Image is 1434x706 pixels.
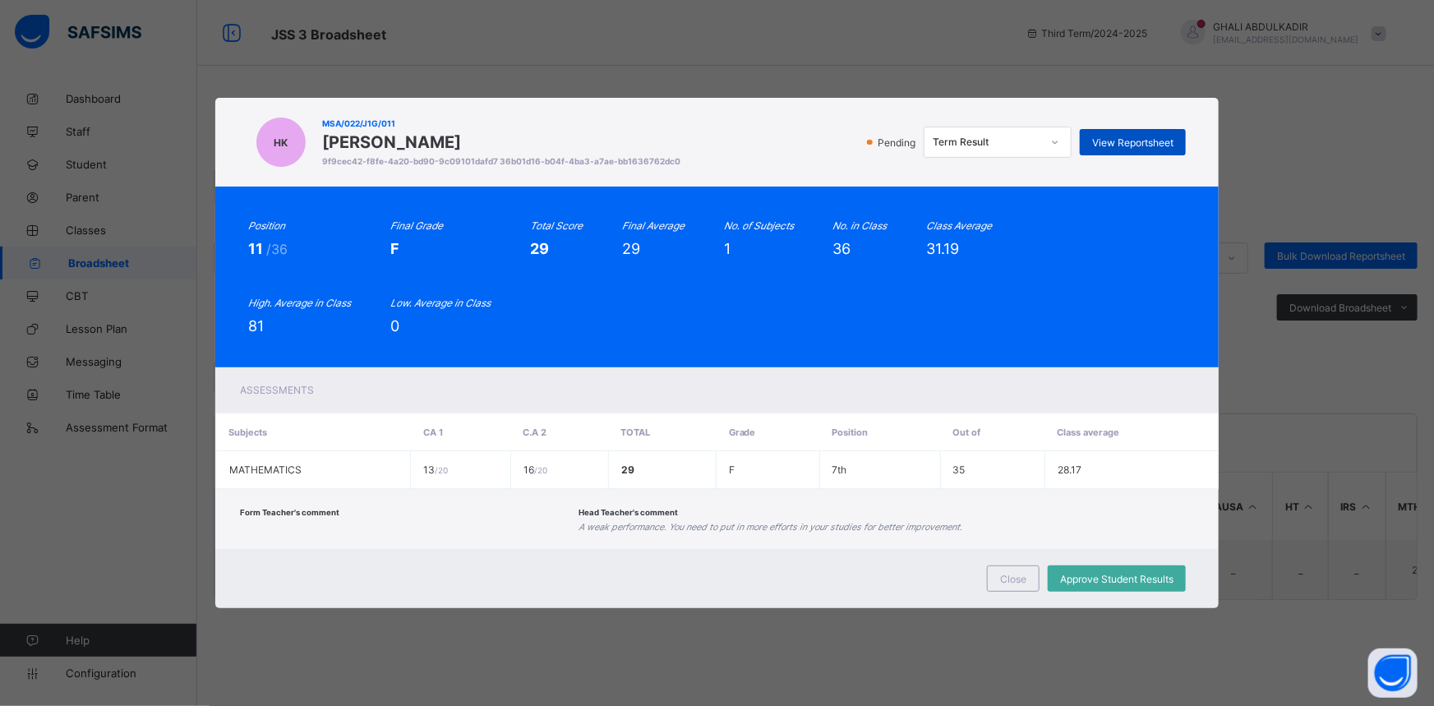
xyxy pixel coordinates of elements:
[833,240,851,257] span: 36
[724,240,731,257] span: 1
[390,297,491,309] i: Low. Average in Class
[390,219,443,232] i: Final Grade
[530,219,583,232] i: Total Score
[229,464,302,476] span: MATHEMATICS
[266,241,288,257] span: /36
[579,508,679,517] span: Head Teacher's comment
[240,508,339,517] span: Form Teacher's comment
[1092,136,1173,149] span: View Reportsheet
[248,240,266,257] span: 11
[534,465,547,475] span: / 20
[953,464,966,476] span: 35
[1000,573,1026,585] span: Close
[1060,573,1173,585] span: Approve Student Results
[423,427,443,438] span: CA 1
[435,465,448,475] span: / 20
[523,427,546,438] span: C.A 2
[322,118,680,128] span: MSA/022/J1G/011
[622,240,640,257] span: 29
[832,427,868,438] span: Position
[832,464,847,476] span: 7th
[274,136,288,149] span: HK
[322,156,680,166] span: 9f9cec42-f8fe-4a20-bd90-9c09101dafd7 36b01d16-b04f-4ba3-a7ae-bb1636762dc0
[1368,648,1418,698] button: Open asap
[729,464,735,476] span: F
[876,136,920,149] span: Pending
[523,464,547,476] span: 16
[927,240,960,257] span: 31.19
[240,384,314,396] span: Assessments
[228,427,267,438] span: Subjects
[390,240,399,257] span: F
[933,136,1041,149] div: Term Result
[833,219,888,232] i: No. in Class
[390,317,399,335] span: 0
[621,464,634,476] span: 29
[622,219,685,232] i: Final Average
[1057,427,1119,438] span: Class average
[530,240,549,257] span: 29
[423,464,448,476] span: 13
[322,132,680,152] span: [PERSON_NAME]
[952,427,980,438] span: Out of
[248,219,285,232] i: Position
[1058,464,1081,476] span: 28.17
[248,297,351,309] i: High. Average in Class
[621,427,651,438] span: Total
[579,522,963,533] i: A weak performance. You need to put in more efforts in your studies for better improvement.
[927,219,993,232] i: Class Average
[729,427,756,438] span: Grade
[724,219,794,232] i: No. of Subjects
[248,317,264,335] span: 81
